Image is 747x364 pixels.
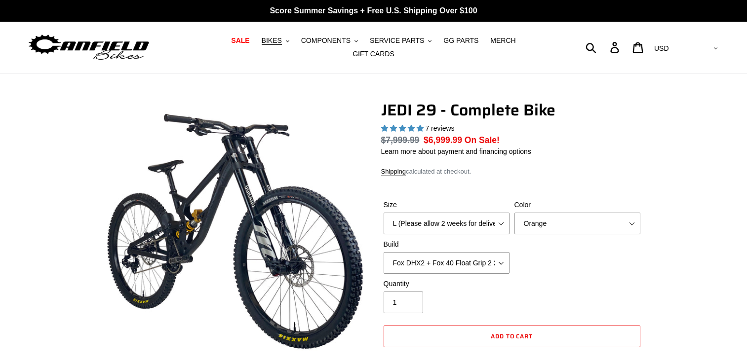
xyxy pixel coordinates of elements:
[384,326,640,347] button: Add to cart
[257,34,294,47] button: BIKES
[381,124,426,132] span: 5.00 stars
[365,34,436,47] button: SERVICE PARTS
[438,34,483,47] a: GG PARTS
[384,200,510,210] label: Size
[381,167,643,177] div: calculated at checkout.
[381,147,531,155] a: Learn more about payment and financing options
[381,135,420,145] s: $7,999.99
[301,36,351,45] span: COMPONENTS
[591,36,616,58] input: Search
[262,36,282,45] span: BIKES
[384,279,510,289] label: Quantity
[353,50,394,58] span: GIFT CARDS
[490,36,515,45] span: MERCH
[384,239,510,250] label: Build
[485,34,520,47] a: MERCH
[465,134,500,146] span: On Sale!
[226,34,254,47] a: SALE
[370,36,424,45] span: SERVICE PARTS
[514,200,640,210] label: Color
[296,34,363,47] button: COMPONENTS
[27,32,151,63] img: Canfield Bikes
[443,36,478,45] span: GG PARTS
[348,47,399,61] a: GIFT CARDS
[381,101,643,119] h1: JEDI 29 - Complete Bike
[381,168,406,176] a: Shipping
[231,36,249,45] span: SALE
[424,135,462,145] span: $6,999.99
[425,124,454,132] span: 7 reviews
[491,331,533,341] span: Add to cart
